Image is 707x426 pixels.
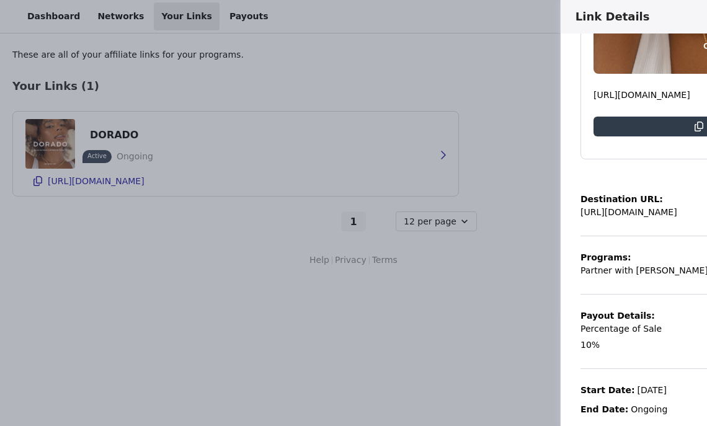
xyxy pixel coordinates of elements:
[631,403,667,416] p: Ongoing
[580,309,662,322] p: Payout Details:
[580,384,635,397] p: Start Date:
[637,384,666,397] p: [DATE]
[580,403,628,416] p: End Date:
[580,193,677,206] p: Destination URL:
[580,206,677,219] p: [URL][DOMAIN_NAME]
[580,339,600,352] p: 10%
[580,322,662,335] p: Percentage of Sale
